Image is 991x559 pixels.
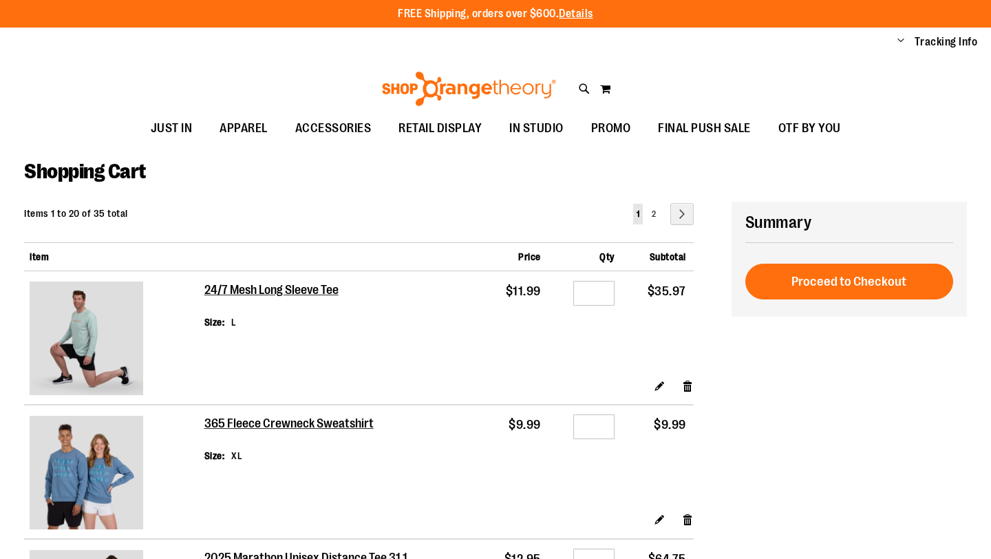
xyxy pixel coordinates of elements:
[577,113,645,145] a: PROMO
[281,113,385,145] a: ACCESSORIES
[648,204,659,224] a: 2
[380,72,558,106] img: Shop Orangetheory
[204,416,375,432] a: 365 Fleece Crewneck Sweatshirt
[509,418,541,432] span: $9.99
[30,416,199,533] a: 365 Fleece Crewneck Sweatshirt
[24,208,128,219] span: Items 1 to 20 of 35 total
[650,251,686,262] span: Subtotal
[30,251,49,262] span: Item
[30,282,199,399] a: 24/7 Mesh Long Sleeve Tee
[648,284,686,298] span: $35.97
[204,315,225,329] dt: Size
[745,264,954,299] button: Proceed to Checkout
[599,251,615,262] span: Qty
[506,284,541,298] span: $11.99
[151,113,193,144] span: JUST IN
[644,113,765,145] a: FINAL PUSH SALE
[591,113,631,144] span: PROMO
[206,113,281,145] a: APPAREL
[654,418,686,432] span: $9.99
[682,512,694,527] a: Remove item
[231,315,237,329] dd: L
[385,113,495,145] a: RETAIL DISPLAY
[137,113,206,145] a: JUST IN
[637,209,639,219] span: 1
[30,282,143,395] img: 24/7 Mesh Long Sleeve Tee
[204,283,340,298] a: 24/7 Mesh Long Sleeve Tee
[295,113,372,144] span: ACCESSORIES
[220,113,268,144] span: APPAREL
[652,209,656,219] span: 2
[745,211,954,234] h2: Summary
[231,449,242,463] dd: XL
[658,113,751,144] span: FINAL PUSH SALE
[24,160,146,183] span: Shopping Cart
[778,113,841,144] span: OTF BY YOU
[897,35,904,49] button: Account menu
[204,449,225,463] dt: Size
[495,113,577,145] a: IN STUDIO
[398,6,593,22] p: FREE Shipping, orders over $600.
[765,113,855,145] a: OTF BY YOU
[398,113,482,144] span: RETAIL DISPLAY
[559,8,593,20] a: Details
[791,274,906,289] span: Proceed to Checkout
[30,416,143,529] img: 365 Fleece Crewneck Sweatshirt
[915,34,978,50] a: Tracking Info
[682,378,694,392] a: Remove item
[509,113,564,144] span: IN STUDIO
[518,251,541,262] span: Price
